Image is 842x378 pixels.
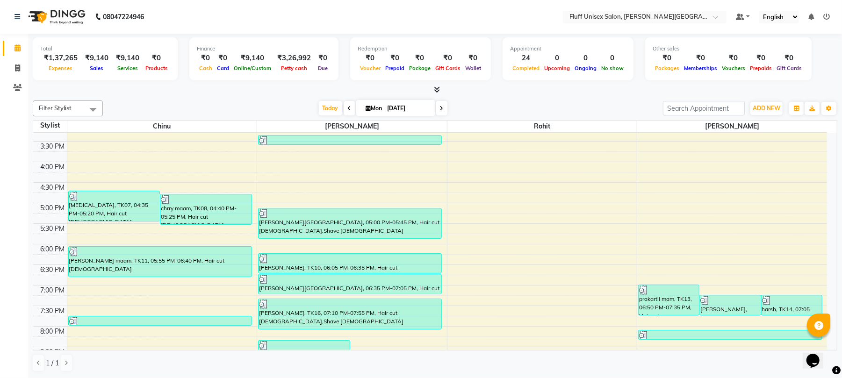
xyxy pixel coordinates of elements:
[358,45,483,53] div: Redemption
[682,65,720,71] span: Memberships
[39,224,67,234] div: 5:30 PM
[39,183,67,193] div: 4:30 PM
[720,53,748,64] div: ₹0
[653,65,682,71] span: Packages
[231,53,273,64] div: ₹9,140
[69,316,252,325] div: prakartii mam, TK13, 07:35 PM-07:50 PM, Eyebrow [DEMOGRAPHIC_DATA]
[383,65,407,71] span: Prepaid
[39,327,67,336] div: 8:00 PM
[39,265,67,275] div: 6:30 PM
[81,53,112,64] div: ₹9,140
[279,65,309,71] span: Petty cash
[463,53,483,64] div: ₹0
[407,65,433,71] span: Package
[750,102,783,115] button: ADD NEW
[762,295,822,315] div: harsh, TK14, 07:05 PM-07:35 PM, Hair cut [DEMOGRAPHIC_DATA]
[39,285,67,295] div: 7:00 PM
[197,53,215,64] div: ₹0
[259,299,441,329] div: [PERSON_NAME], TK16, 07:10 PM-07:55 PM, Hair cut [DEMOGRAPHIC_DATA],Shave [DEMOGRAPHIC_DATA]
[385,101,432,115] input: 2025-09-01
[639,330,822,339] div: alak, TK17, 07:55 PM-08:10 PM, Shave [DEMOGRAPHIC_DATA]
[383,53,407,64] div: ₹0
[358,65,383,71] span: Voucher
[510,65,542,71] span: Completed
[39,347,67,357] div: 8:30 PM
[463,65,483,71] span: Wallet
[542,65,572,71] span: Upcoming
[753,105,780,112] span: ADD NEW
[273,53,315,64] div: ₹3,26,992
[143,65,170,71] span: Products
[115,65,140,71] span: Services
[231,65,273,71] span: Online/Custom
[774,53,804,64] div: ₹0
[639,285,699,315] div: prakartii mam, TK13, 06:50 PM-07:35 PM, Hair cut [DEMOGRAPHIC_DATA]
[653,53,682,64] div: ₹0
[257,121,447,132] span: [PERSON_NAME]
[315,53,331,64] div: ₹0
[599,65,626,71] span: No show
[215,65,231,71] span: Card
[39,244,67,254] div: 6:00 PM
[160,194,252,224] div: chrry maam, TK08, 04:40 PM-05:25 PM, Hair cut [DEMOGRAPHIC_DATA]
[510,45,626,53] div: Appointment
[510,53,542,64] div: 24
[542,53,572,64] div: 0
[259,136,441,144] div: [PERSON_NAME], TK06, 03:15 PM-03:30 PM, Shave [DEMOGRAPHIC_DATA]
[572,65,599,71] span: Ongoing
[599,53,626,64] div: 0
[24,4,88,30] img: logo
[33,121,67,130] div: Stylist
[720,65,748,71] span: Vouchers
[637,121,827,132] span: [PERSON_NAME]
[748,53,774,64] div: ₹0
[215,53,231,64] div: ₹0
[39,104,72,112] span: Filter Stylist
[40,53,81,64] div: ₹1,37,265
[358,53,383,64] div: ₹0
[803,341,833,369] iframe: chat widget
[407,53,433,64] div: ₹0
[40,45,170,53] div: Total
[39,306,67,316] div: 7:30 PM
[259,274,441,294] div: [PERSON_NAME][GEOGRAPHIC_DATA], 06:35 PM-07:05 PM, Hair cut [DEMOGRAPHIC_DATA]
[319,101,342,115] span: Today
[447,121,637,132] span: Rohit
[259,341,350,360] div: [PERSON_NAME], TK18, 08:10 PM-08:40 PM, Hair cut [DEMOGRAPHIC_DATA]
[112,53,143,64] div: ₹9,140
[39,203,67,213] div: 5:00 PM
[259,208,441,238] div: [PERSON_NAME][GEOGRAPHIC_DATA], 05:00 PM-05:45 PM, Hair cut [DEMOGRAPHIC_DATA],Shave [DEMOGRAPHIC...
[682,53,720,64] div: ₹0
[88,65,106,71] span: Sales
[143,53,170,64] div: ₹0
[774,65,804,71] span: Gift Cards
[69,247,252,277] div: [PERSON_NAME] maam, TK11, 05:55 PM-06:40 PM, Hair cut [DEMOGRAPHIC_DATA]
[653,45,804,53] div: Other sales
[663,101,745,115] input: Search Appointment
[572,53,599,64] div: 0
[259,254,441,273] div: [PERSON_NAME], TK10, 06:05 PM-06:35 PM, Hair cut [DEMOGRAPHIC_DATA]
[46,358,59,368] span: 1 / 1
[39,162,67,172] div: 4:00 PM
[433,65,463,71] span: Gift Cards
[47,65,75,71] span: Expenses
[103,4,144,30] b: 08047224946
[39,142,67,151] div: 3:30 PM
[197,45,331,53] div: Finance
[433,53,463,64] div: ₹0
[364,105,385,112] span: Mon
[197,65,215,71] span: Cash
[69,191,160,221] div: [MEDICAL_DATA], TK07, 04:35 PM-05:20 PM, Hair cut [DEMOGRAPHIC_DATA]
[316,65,330,71] span: Due
[700,295,760,315] div: [PERSON_NAME], TK15, 07:05 PM-07:35 PM, Hair cut [DEMOGRAPHIC_DATA]
[67,121,257,132] span: Chinu
[748,65,774,71] span: Prepaids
